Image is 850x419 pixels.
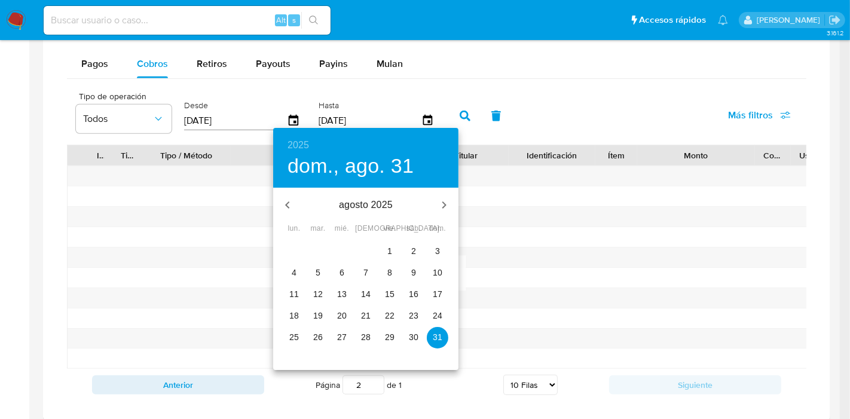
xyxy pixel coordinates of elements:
span: vie. [379,223,400,235]
p: 25 [289,331,299,343]
p: 24 [433,310,442,322]
p: 26 [313,331,323,343]
button: dom., ago. 31 [288,154,414,179]
span: sáb. [403,223,424,235]
p: 14 [361,288,371,300]
button: 13 [331,284,353,305]
button: 21 [355,305,377,327]
p: 3 [435,245,440,257]
p: 10 [433,267,442,279]
button: 2025 [288,137,309,154]
p: 16 [409,288,418,300]
p: 27 [337,331,347,343]
p: 9 [411,267,416,279]
button: 25 [283,327,305,348]
span: dom. [427,223,448,235]
p: 21 [361,310,371,322]
p: 30 [409,331,418,343]
button: 7 [355,262,377,284]
p: 18 [289,310,299,322]
p: 12 [313,288,323,300]
button: 29 [379,327,400,348]
span: [DEMOGRAPHIC_DATA]. [355,223,377,235]
button: 5 [307,262,329,284]
p: 7 [363,267,368,279]
p: 20 [337,310,347,322]
button: 10 [427,262,448,284]
span: mar. [307,223,329,235]
button: 16 [403,284,424,305]
p: 8 [387,267,392,279]
button: 14 [355,284,377,305]
p: agosto 2025 [302,198,430,212]
button: 11 [283,284,305,305]
button: 1 [379,241,400,262]
p: 5 [316,267,320,279]
button: 3 [427,241,448,262]
p: 4 [292,267,296,279]
button: 31 [427,327,448,348]
button: 19 [307,305,329,327]
p: 1 [387,245,392,257]
button: 12 [307,284,329,305]
button: 20 [331,305,353,327]
button: 26 [307,327,329,348]
p: 23 [409,310,418,322]
p: 22 [385,310,395,322]
button: 23 [403,305,424,327]
p: 19 [313,310,323,322]
p: 6 [340,267,344,279]
button: 2 [403,241,424,262]
button: 17 [427,284,448,305]
button: 28 [355,327,377,348]
p: 11 [289,288,299,300]
span: mié. [331,223,353,235]
button: 30 [403,327,424,348]
button: 22 [379,305,400,327]
p: 17 [433,288,442,300]
button: 24 [427,305,448,327]
button: 15 [379,284,400,305]
p: 29 [385,331,395,343]
button: 9 [403,262,424,284]
button: 8 [379,262,400,284]
p: 15 [385,288,395,300]
button: 27 [331,327,353,348]
button: 18 [283,305,305,327]
button: 6 [331,262,353,284]
span: lun. [283,223,305,235]
button: 4 [283,262,305,284]
p: 31 [433,331,442,343]
p: 28 [361,331,371,343]
p: 13 [337,288,347,300]
p: 2 [411,245,416,257]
